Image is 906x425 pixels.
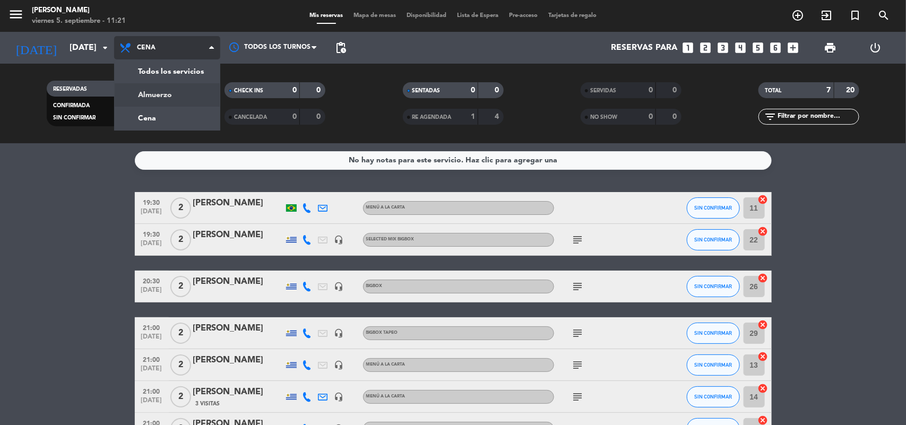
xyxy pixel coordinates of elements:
div: No hay notas para este servicio. Haz clic para agregar una [349,154,557,167]
i: looks_one [681,41,695,55]
button: SIN CONFIRMAR [687,386,740,407]
span: SIN CONFIRMAR [694,362,732,368]
strong: 0 [292,86,297,94]
strong: 0 [471,86,475,94]
i: looks_4 [734,41,748,55]
i: exit_to_app [820,9,833,22]
i: cancel [758,383,769,394]
span: 21:00 [139,353,165,365]
button: menu [8,6,24,26]
span: BIGBOX TAPEO [366,331,398,335]
span: RE AGENDADA [412,115,452,120]
span: CANCELADA [234,115,267,120]
span: SIN CONFIRMAR [53,115,96,120]
a: Almuerzo [115,83,220,107]
i: cancel [758,319,769,330]
span: [DATE] [139,365,165,377]
button: SIN CONFIRMAR [687,197,740,219]
span: Cena [137,44,156,51]
i: headset_mic [334,392,344,402]
span: Pre-acceso [504,13,543,19]
span: SIN CONFIRMAR [694,330,732,336]
span: MENÚ A LA CARTA [366,394,405,398]
strong: 4 [495,113,501,120]
span: Reservas para [611,43,678,53]
span: 2 [170,197,191,219]
i: add_circle_outline [791,9,804,22]
button: SIN CONFIRMAR [687,229,740,250]
span: MENÚ A LA CARTA [366,205,405,210]
strong: 0 [292,113,297,120]
i: headset_mic [334,282,344,291]
i: looks_6 [769,41,783,55]
span: NO SHOW [590,115,617,120]
span: SENTADAS [412,88,441,93]
div: [PERSON_NAME] [193,322,283,335]
span: CHECK INS [234,88,263,93]
span: SIN CONFIRMAR [694,394,732,400]
span: Tarjetas de regalo [543,13,602,19]
i: subject [572,327,584,340]
span: 3 Visitas [196,400,220,408]
i: menu [8,6,24,22]
div: [PERSON_NAME] [193,196,283,210]
div: [PERSON_NAME] [193,228,283,242]
i: looks_5 [752,41,765,55]
div: [PERSON_NAME] [193,275,283,289]
span: 19:30 [139,228,165,240]
strong: 0 [495,86,501,94]
span: 2 [170,354,191,376]
span: [DATE] [139,240,165,252]
i: filter_list [764,110,776,123]
span: SIN CONFIRMAR [694,205,732,211]
span: SIN CONFIRMAR [694,237,732,242]
i: search [877,9,890,22]
div: viernes 5. septiembre - 11:21 [32,16,126,27]
i: subject [572,233,584,246]
i: subject [572,280,584,293]
span: 21:00 [139,321,165,333]
i: looks_two [699,41,713,55]
span: CONFIRMADA [53,103,90,108]
i: subject [572,359,584,371]
i: cancel [758,226,769,237]
span: 2 [170,386,191,407]
strong: 1 [471,113,475,120]
span: 20:30 [139,274,165,287]
i: arrow_drop_down [99,41,111,54]
i: subject [572,391,584,403]
strong: 0 [649,113,653,120]
span: [DATE] [139,208,165,220]
a: Cena [115,107,220,130]
div: [PERSON_NAME] [32,5,126,16]
strong: 0 [317,86,323,94]
i: cancel [758,273,769,283]
i: cancel [758,351,769,362]
span: Mapa de mesas [348,13,401,19]
span: [DATE] [139,397,165,409]
span: 19:30 [139,196,165,208]
span: [DATE] [139,333,165,345]
i: power_settings_new [869,41,882,54]
div: [PERSON_NAME] [193,353,283,367]
i: turned_in_not [849,9,861,22]
div: LOG OUT [853,32,898,64]
i: cancel [758,194,769,205]
div: [PERSON_NAME] [193,385,283,399]
span: Disponibilidad [401,13,452,19]
button: SIN CONFIRMAR [687,323,740,344]
span: RESERVADAS [53,86,87,92]
span: SELECTED MIX BIGBOX [366,237,415,241]
strong: 0 [649,86,653,94]
span: [DATE] [139,287,165,299]
i: headset_mic [334,235,344,245]
i: headset_mic [334,360,344,370]
strong: 20 [847,86,857,94]
strong: 0 [672,113,679,120]
span: SIN CONFIRMAR [694,283,732,289]
span: BIGBOX [366,284,383,288]
span: 21:00 [139,385,165,397]
a: Todos los servicios [115,60,220,83]
span: TOTAL [765,88,781,93]
span: 2 [170,229,191,250]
